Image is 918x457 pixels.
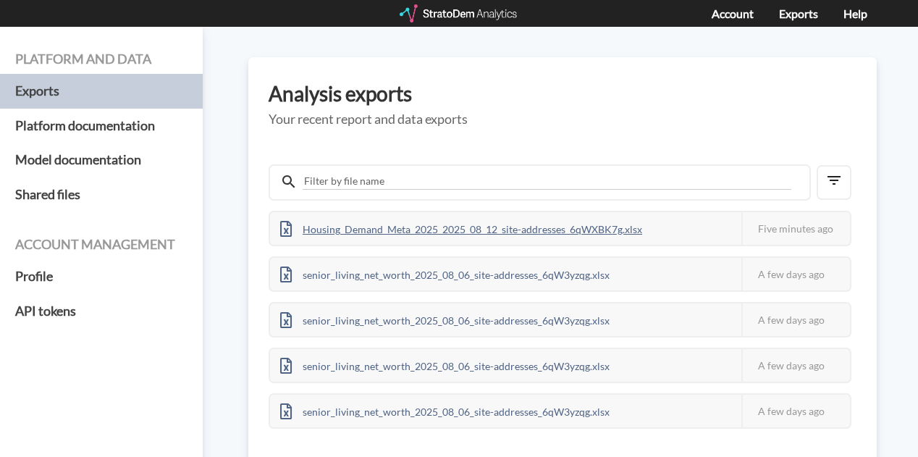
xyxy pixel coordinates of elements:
h3: Analysis exports [269,83,856,105]
a: senior_living_net_worth_2025_08_06_site-addresses_6qW3yzqg.xlsx [270,358,620,370]
div: A few days ago [741,258,850,290]
div: Five minutes ago [741,212,850,245]
a: Help [843,7,867,20]
div: senior_living_net_worth_2025_08_06_site-addresses_6qW3yzqg.xlsx [270,258,620,290]
a: Account [712,7,754,20]
div: senior_living_net_worth_2025_08_06_site-addresses_6qW3yzqg.xlsx [270,303,620,336]
input: Filter by file name [303,173,791,190]
a: senior_living_net_worth_2025_08_06_site-addresses_6qW3yzqg.xlsx [270,267,620,279]
div: A few days ago [741,349,850,382]
div: A few days ago [741,395,850,427]
a: senior_living_net_worth_2025_08_06_site-addresses_6qW3yzqg.xlsx [270,312,620,324]
h5: Your recent report and data exports [269,112,856,127]
h4: Account management [15,238,188,252]
a: Exports [15,74,188,109]
a: Profile [15,259,188,294]
a: senior_living_net_worth_2025_08_06_site-addresses_6qW3yzqg.xlsx [270,403,620,416]
a: Housing_Demand_Meta_2025_2025_08_12_site-addresses_6qWXBK7g.xlsx [270,221,652,233]
h4: Platform and data [15,52,188,67]
a: Exports [779,7,818,20]
div: A few days ago [741,303,850,336]
a: Platform documentation [15,109,188,143]
a: Shared files [15,177,188,212]
div: senior_living_net_worth_2025_08_06_site-addresses_6qW3yzqg.xlsx [270,349,620,382]
a: Model documentation [15,143,188,177]
div: senior_living_net_worth_2025_08_06_site-addresses_6qW3yzqg.xlsx [270,395,620,427]
div: Housing_Demand_Meta_2025_2025_08_12_site-addresses_6qWXBK7g.xlsx [270,212,652,245]
a: API tokens [15,294,188,329]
